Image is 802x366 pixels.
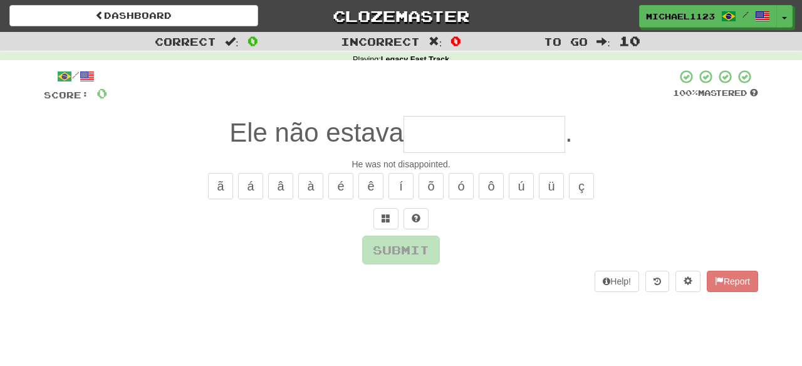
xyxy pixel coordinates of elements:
[208,173,233,199] button: ã
[277,5,526,27] a: Clozemaster
[404,208,429,229] button: Single letter hint - you only get 1 per sentence and score half the points! alt+h
[328,173,353,199] button: é
[96,85,107,101] span: 0
[673,88,758,99] div: Mastered
[569,173,594,199] button: ç
[419,173,444,199] button: õ
[247,33,258,48] span: 0
[544,35,588,48] span: To go
[509,173,534,199] button: ú
[44,90,89,100] span: Score:
[646,11,715,22] span: michael1123
[341,35,420,48] span: Incorrect
[449,173,474,199] button: ó
[539,173,564,199] button: ü
[44,69,107,85] div: /
[155,35,216,48] span: Correct
[238,173,263,199] button: á
[268,173,293,199] button: â
[229,118,404,147] span: Ele não estava
[298,173,323,199] button: à
[565,118,573,147] span: .
[44,158,758,170] div: He was not disappointed.
[619,33,640,48] span: 10
[639,5,777,28] a: michael1123 /
[388,173,414,199] button: í
[645,271,669,292] button: Round history (alt+y)
[596,36,610,47] span: :
[707,271,758,292] button: Report
[373,208,398,229] button: Switch sentence to multiple choice alt+p
[381,55,449,64] strong: Legacy Fast Track
[450,33,461,48] span: 0
[479,173,504,199] button: ô
[595,271,639,292] button: Help!
[673,88,698,98] span: 100 %
[9,5,258,26] a: Dashboard
[358,173,383,199] button: ê
[429,36,442,47] span: :
[225,36,239,47] span: :
[742,10,749,19] span: /
[362,236,440,264] button: Submit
